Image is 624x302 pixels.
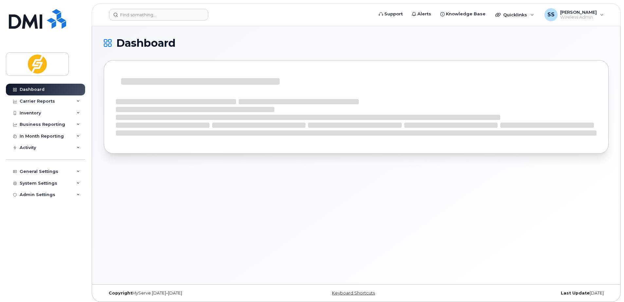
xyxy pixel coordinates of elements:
div: MyServe [DATE]–[DATE] [104,291,272,296]
span: Dashboard [116,38,175,48]
a: Keyboard Shortcuts [332,291,375,295]
strong: Last Update [561,291,590,295]
strong: Copyright [109,291,132,295]
div: [DATE] [440,291,609,296]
